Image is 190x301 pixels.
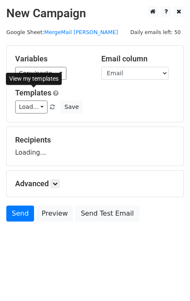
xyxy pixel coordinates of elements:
h2: New Campaign [6,6,184,21]
div: Loading... [15,135,175,157]
button: Save [61,100,82,114]
a: Send [6,206,34,222]
a: Templates [15,88,51,97]
span: Daily emails left: 50 [127,28,184,37]
a: Daily emails left: 50 [127,29,184,35]
a: Copy/paste... [15,67,66,80]
h5: Variables [15,54,89,63]
small: Google Sheet: [6,29,118,35]
h5: Advanced [15,179,175,188]
a: Load... [15,100,47,114]
a: Send Test Email [75,206,139,222]
a: Preview [36,206,73,222]
h5: Recipients [15,135,175,145]
a: MergeMail [PERSON_NAME] [44,29,118,35]
h5: Email column [101,54,175,63]
div: View my templates [6,73,62,85]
